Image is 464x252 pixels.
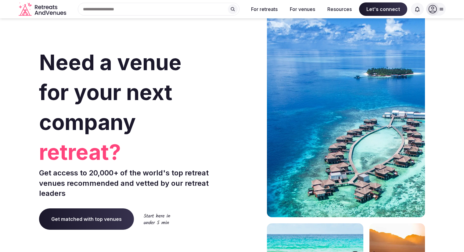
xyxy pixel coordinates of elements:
[322,2,357,16] button: Resources
[285,2,320,16] button: For venues
[246,2,282,16] button: For retreats
[359,2,407,16] span: Let's connect
[19,2,67,16] a: Visit the homepage
[19,2,67,16] svg: Retreats and Venues company logo
[39,49,182,135] span: Need a venue for your next company
[39,168,230,199] p: Get access to 20,000+ of the world's top retreat venues recommended and vetted by our retreat lea...
[39,137,230,167] span: retreat?
[39,208,134,230] a: Get matched with top venues
[144,214,170,224] img: Start here in under 5 min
